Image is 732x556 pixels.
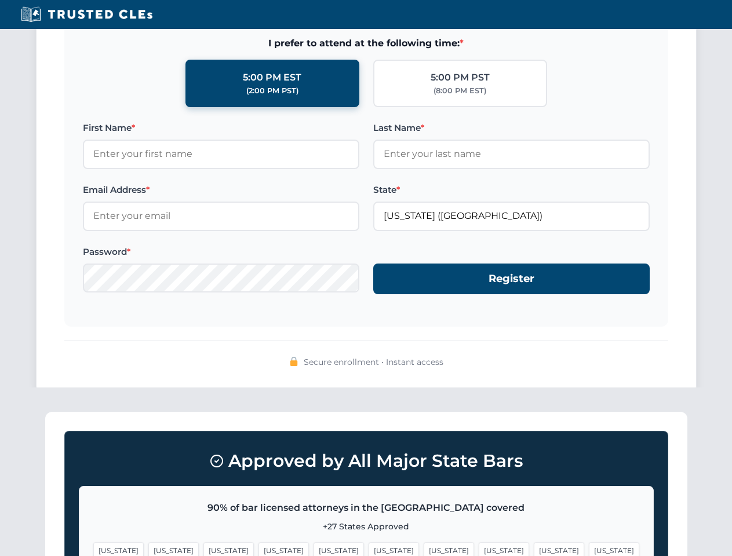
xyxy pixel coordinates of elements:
[17,6,156,23] img: Trusted CLEs
[83,183,359,197] label: Email Address
[83,245,359,259] label: Password
[289,357,298,366] img: 🔒
[243,70,301,85] div: 5:00 PM EST
[373,202,650,231] input: Florida (FL)
[373,121,650,135] label: Last Name
[304,356,443,368] span: Secure enrollment • Instant access
[83,36,650,51] span: I prefer to attend at the following time:
[83,202,359,231] input: Enter your email
[373,264,650,294] button: Register
[83,121,359,135] label: First Name
[246,85,298,97] div: (2:00 PM PST)
[79,445,654,477] h3: Approved by All Major State Bars
[434,85,486,97] div: (8:00 PM EST)
[93,500,639,515] p: 90% of bar licensed attorneys in the [GEOGRAPHIC_DATA] covered
[373,183,650,197] label: State
[431,70,490,85] div: 5:00 PM PST
[83,140,359,169] input: Enter your first name
[373,140,650,169] input: Enter your last name
[93,520,639,533] p: +27 States Approved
